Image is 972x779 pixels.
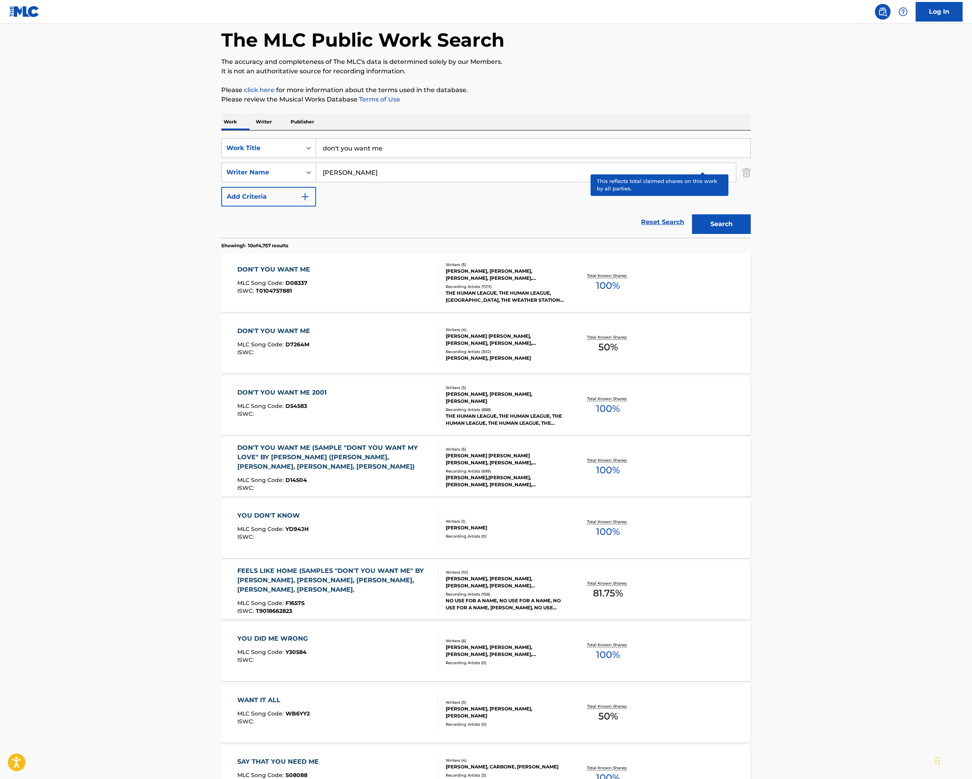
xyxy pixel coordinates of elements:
[237,600,285,607] span: MLC Song Code :
[237,511,309,520] div: YOU DON'T KNOW
[446,721,564,727] div: Recording Artists ( 0 )
[587,580,629,586] p: Total Known Shares:
[587,457,629,463] p: Total Known Shares:
[221,28,504,52] h1: The MLC Public Work Search
[237,388,331,397] div: DON'T YOU WANT ME 2001
[446,524,564,531] div: [PERSON_NAME]
[446,333,564,347] div: [PERSON_NAME] [PERSON_NAME], [PERSON_NAME], [PERSON_NAME], [PERSON_NAME]
[300,192,310,201] img: 9d2ae6d4665cec9f34b9.svg
[221,85,751,95] p: Please for more information about the terms used in the database.
[285,710,310,717] span: WB6YY2
[285,279,307,286] span: D08337
[237,476,285,484] span: MLC Song Code :
[446,533,564,539] div: Recording Artists ( 0 )
[596,279,620,293] span: 100 %
[446,699,564,705] div: Writers ( 3 )
[446,284,564,290] div: Recording Artists ( 7211 )
[875,4,891,20] a: Public Search
[285,649,307,656] span: Y30584
[587,334,629,340] p: Total Known Shares:
[446,772,564,778] div: Recording Artists ( 3 )
[237,533,256,540] span: ISWC :
[237,525,285,533] span: MLC Song Code :
[446,757,564,763] div: Writers ( 4 )
[285,476,307,484] span: D14504
[237,484,256,491] span: ISWC :
[237,607,256,614] span: ISWC :
[446,268,564,282] div: [PERSON_NAME], [PERSON_NAME], [PERSON_NAME], [PERSON_NAME], [PERSON_NAME] IV [PERSON_NAME]
[446,327,564,333] div: Writers ( 4 )
[933,741,972,779] iframe: Chat Widget
[256,607,292,614] span: T9018662823
[446,763,564,770] div: [PERSON_NAME], CARBONE, [PERSON_NAME]
[446,385,564,391] div: Writers ( 3 )
[226,168,297,177] div: Writer Name
[237,326,314,336] div: DON'T YOU WANT ME
[446,349,564,355] div: Recording Artists ( 302 )
[237,566,432,594] div: FEELS LIKE HOME (SAMPLES "DON'T YOU WANT ME" BY [PERSON_NAME], [PERSON_NAME], [PERSON_NAME], [PER...
[221,684,751,743] a: WANT IT ALLMLC Song Code:WB6YY2ISWC:Writers (3)[PERSON_NAME], [PERSON_NAME], [PERSON_NAME]Recordi...
[237,443,432,471] div: DON'T YOU WANT ME (SAMPLE "DONT YOU WANT MY LOVE" BY [PERSON_NAME] ([PERSON_NAME], [PERSON_NAME],...
[598,340,618,354] span: 50 %
[446,474,564,488] div: [PERSON_NAME],[PERSON_NAME], [PERSON_NAME], [PERSON_NAME], [PERSON_NAME],KI/KI
[446,407,564,413] div: Recording Artists ( 888 )
[692,214,751,234] button: Search
[237,634,312,643] div: YOU DID ME WRONG
[221,499,751,558] a: YOU DON'T KNOWMLC Song Code:YD94JHISWC:Writers (1)[PERSON_NAME]Recording Artists (0)Total Known S...
[221,622,751,681] a: YOU DID ME WRONGMLC Song Code:Y30584ISWC:Writers (6)[PERSON_NAME], [PERSON_NAME], [PERSON_NAME], ...
[221,138,751,238] form: Search Form
[256,287,292,294] span: T0104757881
[237,287,256,294] span: ISWC :
[446,591,564,597] div: Recording Artists ( 158 )
[237,341,285,348] span: MLC Song Code :
[221,114,239,130] p: Work
[446,446,564,452] div: Writers ( 5 )
[237,402,285,409] span: MLC Song Code :
[285,525,309,533] span: YD94JH
[446,391,564,405] div: [PERSON_NAME], [PERSON_NAME], [PERSON_NAME]
[237,265,314,274] div: DON'T YOU WANT ME
[237,696,310,705] div: WANT IT ALL
[226,143,297,153] div: Work Title
[596,402,620,416] span: 100 %
[221,438,751,496] a: DON'T YOU WANT ME (SAMPLE "DONT YOU WANT MY LOVE" BY [PERSON_NAME] ([PERSON_NAME], [PERSON_NAME],...
[587,396,629,402] p: Total Known Shares:
[587,519,629,525] p: Total Known Shares:
[221,67,751,76] p: It is not an authoritative source for recording information.
[221,57,751,67] p: The accuracy and completeness of The MLC's data is determined solely by our Members.
[446,638,564,644] div: Writers ( 6 )
[9,6,40,17] img: MLC Logo
[446,413,564,427] div: THE HUMAN LEAGUE, THE HUMAN LEAGUE, THE HUMAN LEAGUE, THE HUMAN LEAGUE, THE HUMAN LEAGUE
[244,86,275,94] a: click here
[446,355,564,362] div: [PERSON_NAME], [PERSON_NAME]
[237,649,285,656] span: MLC Song Code :
[935,749,940,773] div: Drag
[446,575,564,589] div: [PERSON_NAME], [PERSON_NAME], [PERSON_NAME], [PERSON_NAME] [PERSON_NAME], [PERSON_NAME], [PERSON_...
[237,656,256,663] span: ISWC :
[237,410,256,417] span: ISWC :
[446,644,564,658] div: [PERSON_NAME], [PERSON_NAME], [PERSON_NAME], [PERSON_NAME], [PERSON_NAME], [PERSON_NAME]
[446,262,564,268] div: Writers ( 5 )
[237,718,256,725] span: ISWC :
[285,402,307,409] span: D54583
[593,586,623,600] span: 81.75 %
[598,709,618,723] span: 50 %
[221,315,751,373] a: DON'T YOU WANT MEMLC Song Code:D7264MISWC:Writers (4)[PERSON_NAME] [PERSON_NAME], [PERSON_NAME], ...
[587,273,629,279] p: Total Known Shares:
[288,114,316,130] p: Publisher
[596,463,620,477] span: 100 %
[446,290,564,304] div: THE HUMAN LEAGUE, THE HUMAN LEAGUE, [GEOGRAPHIC_DATA], THE WEATHER STATION, [PERSON_NAME], [PERSO...
[446,597,564,611] div: NO USE FOR A NAME, NO USE FOR A NAME, NO USE FOR A NAME, [PERSON_NAME], NO USE FOR A NAME
[221,187,316,207] button: Add Criteria
[587,642,629,648] p: Total Known Shares:
[637,214,688,231] a: Reset Search
[446,452,564,466] div: [PERSON_NAME] [PERSON_NAME] [PERSON_NAME], [PERSON_NAME], [PERSON_NAME], [PERSON_NAME]
[742,163,751,182] img: Delete Criterion
[446,660,564,666] div: Recording Artists ( 0 )
[285,341,309,348] span: D7264M
[237,772,285,779] span: MLC Song Code :
[237,757,323,766] div: SAY THAT YOU NEED ME
[596,648,620,662] span: 100 %
[221,242,288,249] p: Showing 1 - 10 of 4,757 results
